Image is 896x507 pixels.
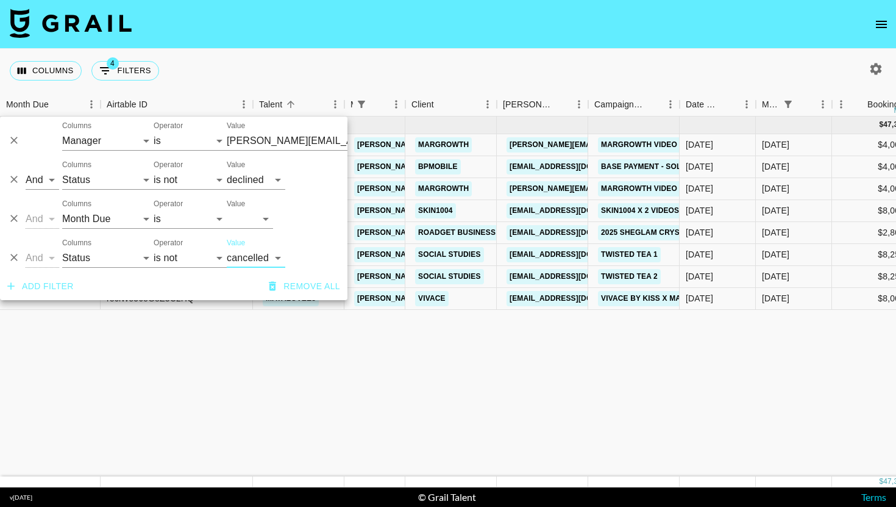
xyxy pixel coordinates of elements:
label: Operator [154,199,183,209]
a: Terms [861,491,886,503]
a: [PERSON_NAME][EMAIL_ADDRESS][DOMAIN_NAME] [354,203,553,218]
button: Menu [738,95,756,113]
div: 09/06/2025 [686,226,713,239]
div: Date Created [686,93,720,117]
button: Sort [797,96,814,113]
div: 27/03/2025 [686,204,713,217]
button: Sort [148,96,165,113]
button: Add filter [2,275,79,298]
select: Logic operator [26,170,59,190]
a: [PERSON_NAME][EMAIL_ADDRESS][DOMAIN_NAME] [354,159,553,174]
button: Show filters [780,96,797,113]
a: base payment - Solvo [598,159,694,174]
button: Sort [644,96,661,113]
div: Date Created [680,93,756,117]
label: Columns [62,238,91,248]
label: Value [227,160,245,170]
label: Operator [154,238,183,248]
button: Remove all [264,275,345,298]
span: 4 [107,57,119,70]
button: Delete [5,248,23,267]
a: [EMAIL_ADDRESS][DOMAIN_NAME] [507,269,643,284]
button: Menu [832,95,850,113]
div: 29/07/2025 [686,138,713,151]
a: twisted tea 2 [598,269,661,284]
button: open drawer [869,12,894,37]
div: 1 active filter [780,96,797,113]
button: Menu [387,95,405,113]
div: $ [879,120,883,130]
button: Menu [661,95,680,113]
div: Month Due [762,93,780,117]
div: Sep '25 [762,292,789,304]
a: margrowth video 5 [598,137,686,153]
div: Talent [253,93,344,117]
a: Margrowth video 4 actual [598,181,719,196]
button: Menu [814,95,832,113]
a: 2025 SHEGLAM Crystal Jelly Glaze Stick NEW SHEADES Campaign! [598,225,875,240]
button: Menu [570,95,588,113]
select: Logic operator [26,209,59,229]
div: Client [411,93,434,117]
div: [PERSON_NAME] [503,93,553,117]
button: Delete [5,131,23,149]
a: BPMobile [415,159,461,174]
div: 13/08/2025 [686,270,713,282]
div: © Grail Talent [418,491,476,503]
div: 01/08/2025 [686,182,713,195]
button: Select columns [10,61,82,81]
a: skin1004 x 2 videos [598,203,682,218]
a: Social Studies [415,269,484,284]
button: Show filters [91,61,159,81]
div: Sep '25 [762,182,789,195]
img: Grail Talent [10,9,132,38]
a: [PERSON_NAME][EMAIL_ADDRESS][DOMAIN_NAME] [507,181,705,196]
button: Sort [282,96,299,113]
a: [PERSON_NAME][EMAIL_ADDRESS][DOMAIN_NAME] [354,181,553,196]
a: VIVACE [415,291,449,306]
a: margrowth [415,181,472,196]
div: v [DATE] [10,494,32,502]
div: Manager [350,93,353,117]
button: Menu [326,95,344,113]
div: 1 active filter [353,96,370,113]
div: 15/03/2025 [686,292,713,304]
div: Talent [259,93,282,117]
label: Columns [62,199,91,209]
a: Roadget Business [DOMAIN_NAME]. [415,225,564,240]
button: Sort [49,96,66,113]
label: Operator [154,121,183,131]
div: Booker [497,93,588,117]
div: Sep '25 [762,138,789,151]
div: 13/08/2025 [686,248,713,261]
div: 12/08/2025 [686,160,713,173]
a: twisted tea 1 [598,247,661,262]
a: [PERSON_NAME][EMAIL_ADDRESS][DOMAIN_NAME] [354,225,553,240]
div: Campaign (Type) [588,93,680,117]
div: Manager [344,93,405,117]
div: Sep '25 [762,248,789,261]
label: Columns [62,121,91,131]
a: [PERSON_NAME][EMAIL_ADDRESS][DOMAIN_NAME] [354,247,553,262]
a: [EMAIL_ADDRESS][DOMAIN_NAME] [507,291,643,306]
button: Menu [478,95,497,113]
div: Client [405,93,497,117]
a: [PERSON_NAME][EMAIL_ADDRESS][DOMAIN_NAME] [354,269,553,284]
a: [EMAIL_ADDRESS][DOMAIN_NAME] [507,225,643,240]
div: Month Due [756,93,832,117]
a: margrowth [415,137,472,153]
button: Sort [720,96,738,113]
button: Menu [82,95,101,113]
button: Sort [553,96,570,113]
select: Logic operator [26,248,59,268]
a: [PERSON_NAME][EMAIL_ADDRESS][DOMAIN_NAME] [354,137,553,153]
button: Sort [370,96,387,113]
a: [PERSON_NAME][EMAIL_ADDRESS][DOMAIN_NAME] [507,137,705,153]
div: Campaign (Type) [594,93,644,117]
a: [PERSON_NAME][EMAIL_ADDRESS][DOMAIN_NAME] [354,291,553,306]
label: Value [227,238,245,248]
a: [EMAIL_ADDRESS][DOMAIN_NAME] [507,203,643,218]
div: $ [879,476,883,487]
button: Sort [850,96,867,113]
div: Airtable ID [107,93,148,117]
